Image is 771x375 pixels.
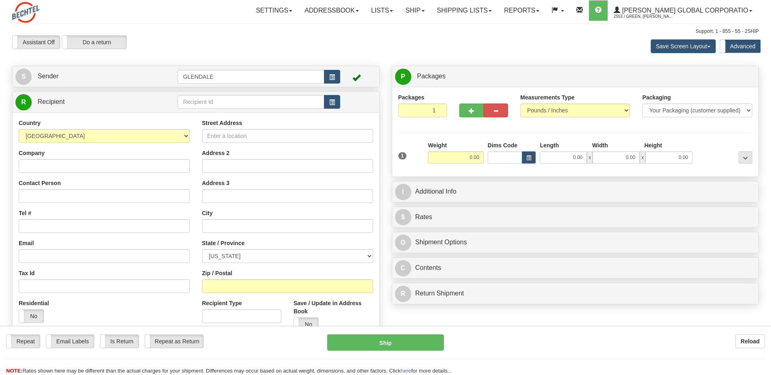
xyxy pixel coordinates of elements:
[293,299,373,315] label: Save / Update in Address Book
[395,183,756,200] a: IAdditional Info
[62,36,126,49] label: Do a return
[651,39,716,53] button: Save Screen Layout
[395,260,411,276] span: C
[15,69,32,85] span: S
[395,235,411,251] span: O
[202,119,242,127] label: Street Address
[741,338,760,345] b: Reload
[202,179,230,187] label: Address 3
[19,239,34,247] label: Email
[640,151,645,164] span: x
[395,286,411,302] span: R
[298,0,365,21] a: Addressbook
[12,28,759,35] div: Support: 1 - 855 - 55 - 2SHIP
[178,95,324,109] input: Recipient Id
[202,269,232,277] label: Zip / Postal
[395,260,756,276] a: CContents
[395,285,756,302] a: RReturn Shipment
[417,73,445,80] span: Packages
[540,141,559,149] label: Length
[37,73,59,80] span: Sender
[202,299,242,307] label: Recipient Type
[401,368,411,374] a: here
[19,310,43,323] label: No
[19,149,45,157] label: Company
[327,334,443,351] button: Ship
[620,7,748,14] span: [PERSON_NAME] Global Corporatio
[19,299,49,307] label: Residential
[395,209,756,226] a: $Rates
[642,93,671,101] label: Packaging
[202,149,230,157] label: Address 2
[592,141,608,149] label: Width
[520,93,575,101] label: Measurements Type
[395,234,756,251] a: OShipment Options
[428,141,447,149] label: Weight
[365,0,399,21] a: Lists
[294,318,318,331] label: No
[202,239,245,247] label: State / Province
[7,335,40,348] label: Repeat
[398,152,407,159] span: 1
[19,119,41,127] label: Country
[145,335,203,348] label: Repeat as Return
[19,209,31,217] label: Tel #
[735,334,765,348] button: Reload
[395,69,411,85] span: P
[608,0,758,21] a: [PERSON_NAME] Global Corporatio 2553 / Green, [PERSON_NAME]
[19,179,61,187] label: Contact Person
[19,269,35,277] label: Tax Id
[100,335,139,348] label: Is Return
[720,40,760,53] label: Advanced
[398,93,425,101] label: Packages
[498,0,545,21] a: Reports
[395,184,411,200] span: I
[738,151,752,164] div: ...
[399,0,430,21] a: Ship
[488,141,517,149] label: Dims Code
[178,70,324,84] input: Sender Id
[202,209,213,217] label: City
[395,209,411,225] span: $
[250,0,298,21] a: Settings
[15,94,160,110] a: R Recipient
[46,335,94,348] label: Email Labels
[13,36,60,49] label: Assistant Off
[431,0,498,21] a: Shipping lists
[15,94,32,110] span: R
[6,368,22,374] span: NOTE:
[202,129,373,143] input: Enter a location
[12,2,39,23] img: logo2553.jpg
[644,141,662,149] label: Height
[587,151,593,164] span: x
[15,68,178,85] a: S Sender
[614,13,675,21] span: 2553 / Green, [PERSON_NAME]
[395,68,756,85] a: P Packages
[37,98,65,105] span: Recipient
